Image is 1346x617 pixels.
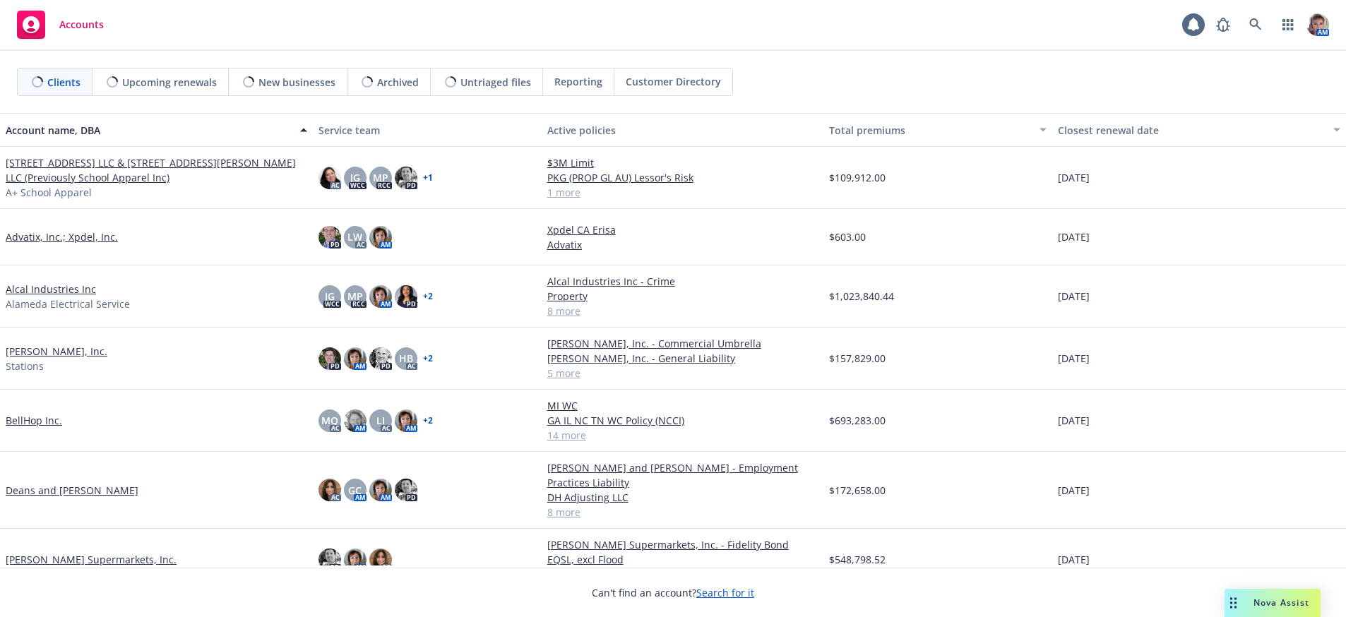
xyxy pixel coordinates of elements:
[6,344,107,359] a: [PERSON_NAME], Inc.
[395,285,417,308] img: photo
[423,174,433,182] a: + 1
[6,229,118,244] a: Advatix, Inc.; Xpdel, Inc.
[59,19,104,30] span: Accounts
[347,289,363,304] span: MP
[547,336,818,351] a: [PERSON_NAME], Inc. - Commercial Umbrella
[547,428,818,443] a: 14 more
[318,123,536,138] div: Service team
[547,366,818,381] a: 5 more
[1241,11,1270,39] a: Search
[344,549,367,571] img: photo
[547,274,818,289] a: Alcal Industries Inc - Crime
[1058,351,1090,366] span: [DATE]
[1058,413,1090,428] span: [DATE]
[6,296,130,311] span: Alameda Electrical Service
[6,123,292,138] div: Account name, DBA
[1058,483,1090,498] span: [DATE]
[829,229,866,244] span: $603.00
[1306,13,1329,36] img: photo
[423,292,433,301] a: + 2
[592,585,754,600] span: Can't find an account?
[547,123,818,138] div: Active policies
[6,483,138,498] a: Deans and [PERSON_NAME]
[829,289,894,304] span: $1,023,840.44
[1058,229,1090,244] span: [DATE]
[318,549,341,571] img: photo
[829,123,1031,138] div: Total premiums
[395,479,417,501] img: photo
[547,413,818,428] a: GA IL NC TN WC Policy (NCCI)
[1058,170,1090,185] span: [DATE]
[460,75,531,90] span: Untriaged files
[11,5,109,44] a: Accounts
[369,226,392,248] img: photo
[6,155,307,185] a: [STREET_ADDRESS] LLC & [STREET_ADDRESS][PERSON_NAME] LLC (Previously School Apparel Inc)
[350,170,360,185] span: JG
[1058,289,1090,304] span: [DATE]
[554,74,602,89] span: Reporting
[6,185,92,200] span: A+ School Apparel
[547,222,818,237] a: Xpdel CA Erisa
[1058,552,1090,567] span: [DATE]
[258,75,335,90] span: New businesses
[369,479,392,501] img: photo
[423,354,433,363] a: + 2
[348,483,362,498] span: GC
[547,460,818,490] a: [PERSON_NAME] and [PERSON_NAME] - Employment Practices Liability
[1058,123,1325,138] div: Closest renewal date
[122,75,217,90] span: Upcoming renewals
[318,479,341,501] img: photo
[547,237,818,252] a: Advatix
[373,170,388,185] span: MP
[399,351,413,366] span: HB
[6,282,96,296] a: Alcal Industries Inc
[829,170,886,185] span: $109,912.00
[6,359,44,373] span: Stations
[369,347,392,370] img: photo
[344,409,367,432] img: photo
[47,75,81,90] span: Clients
[542,113,824,147] button: Active policies
[547,552,818,567] a: EQSL, excl Flood
[1274,11,1302,39] a: Switch app
[547,505,818,520] a: 8 more
[325,289,335,304] span: JG
[313,113,542,147] button: Service team
[823,113,1052,147] button: Total premiums
[829,483,886,498] span: $172,658.00
[318,226,341,248] img: photo
[547,155,818,170] a: $3M Limit
[377,75,419,90] span: Archived
[6,552,177,567] a: [PERSON_NAME] Supermarkets, Inc.
[395,409,417,432] img: photo
[829,413,886,428] span: $693,283.00
[1225,589,1321,617] button: Nova Assist
[829,552,886,567] span: $548,798.52
[547,289,818,304] a: Property
[395,167,417,189] img: photo
[321,413,338,428] span: MQ
[547,351,818,366] a: [PERSON_NAME], Inc. - General Liability
[1052,113,1346,147] button: Closest renewal date
[696,586,754,599] a: Search for it
[547,185,818,200] a: 1 more
[1209,11,1237,39] a: Report a Bug
[829,351,886,366] span: $157,829.00
[1253,597,1309,609] span: Nova Assist
[369,285,392,308] img: photo
[547,398,818,413] a: MI WC
[547,170,818,185] a: PKG (PROP GL AU) Lessor's Risk
[318,167,341,189] img: photo
[344,347,367,370] img: photo
[547,304,818,318] a: 8 more
[347,229,362,244] span: LW
[547,490,818,505] a: DH Adjusting LLC
[376,413,385,428] span: LI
